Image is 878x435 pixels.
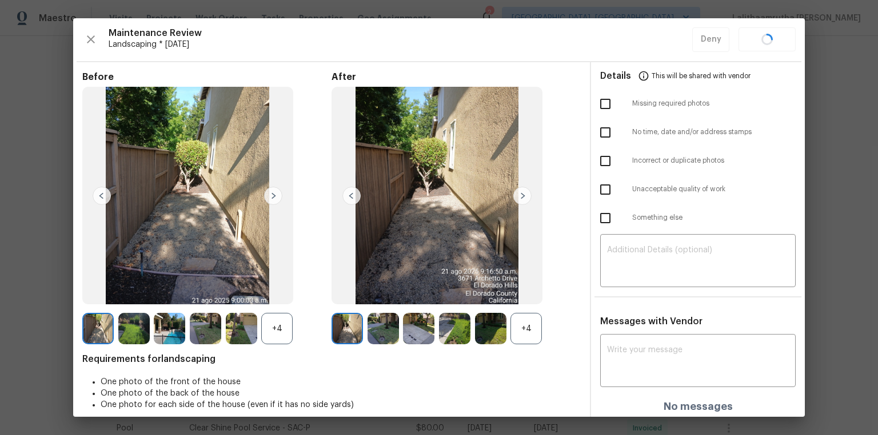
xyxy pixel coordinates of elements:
[93,187,111,205] img: left-chevron-button-url
[342,187,361,205] img: left-chevron-button-url
[332,71,581,83] span: After
[591,175,805,204] div: Unacceptable quality of work
[632,127,796,137] span: No time, date and/or address stamps
[664,401,733,412] h4: No messages
[513,187,532,205] img: right-chevron-button-url
[591,118,805,147] div: No time, date and/or address stamps
[652,62,751,90] span: This will be shared with vendor
[82,71,332,83] span: Before
[591,90,805,118] div: Missing required photos
[591,204,805,232] div: Something else
[632,156,796,166] span: Incorrect or duplicate photos
[632,99,796,108] span: Missing required photos
[109,27,692,39] span: Maintenance Review
[632,184,796,194] span: Unacceptable quality of work
[82,353,581,365] span: Requirements for landscaping
[101,376,581,388] li: One photo of the front of the house
[109,39,692,50] span: Landscaping * [DATE]
[264,187,282,205] img: right-chevron-button-url
[600,317,703,326] span: Messages with Vendor
[632,213,796,223] span: Something else
[600,62,631,90] span: Details
[510,313,542,344] div: +4
[101,388,581,399] li: One photo of the back of the house
[591,147,805,175] div: Incorrect or duplicate photos
[101,399,581,410] li: One photo for each side of the house (even if it has no side yards)
[261,313,293,344] div: +4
